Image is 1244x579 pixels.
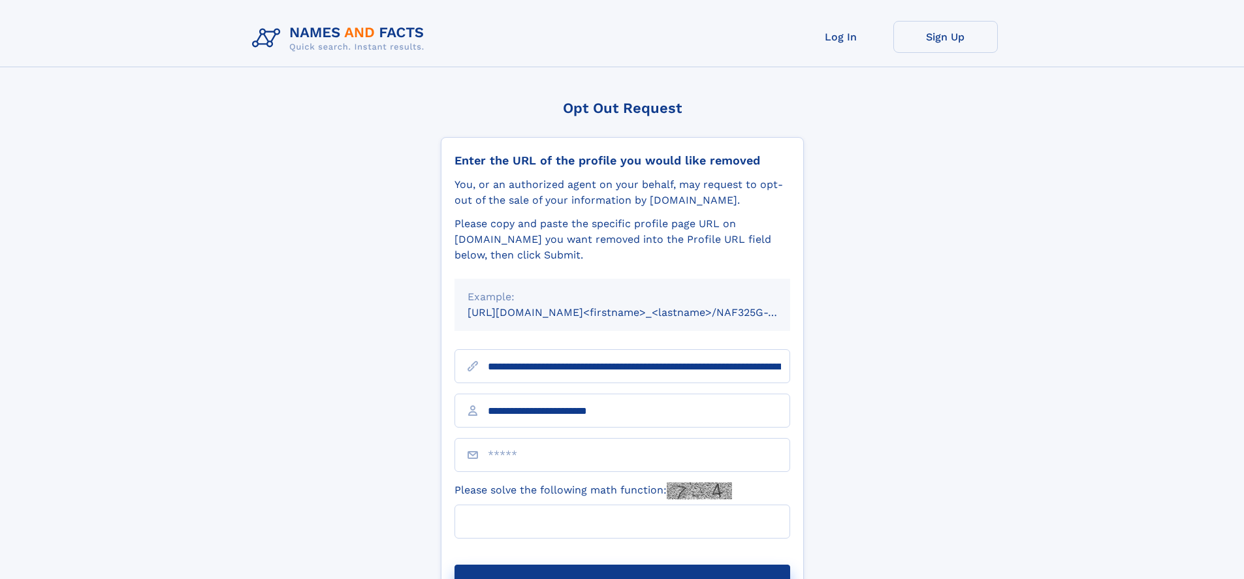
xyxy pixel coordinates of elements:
[247,21,435,56] img: Logo Names and Facts
[455,216,790,263] div: Please copy and paste the specific profile page URL on [DOMAIN_NAME] you want removed into the Pr...
[789,21,893,53] a: Log In
[468,306,815,319] small: [URL][DOMAIN_NAME]<firstname>_<lastname>/NAF325G-xxxxxxxx
[455,482,732,499] label: Please solve the following math function:
[468,289,777,305] div: Example:
[455,177,790,208] div: You, or an authorized agent on your behalf, may request to opt-out of the sale of your informatio...
[893,21,998,53] a: Sign Up
[455,153,790,168] div: Enter the URL of the profile you would like removed
[441,100,804,116] div: Opt Out Request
